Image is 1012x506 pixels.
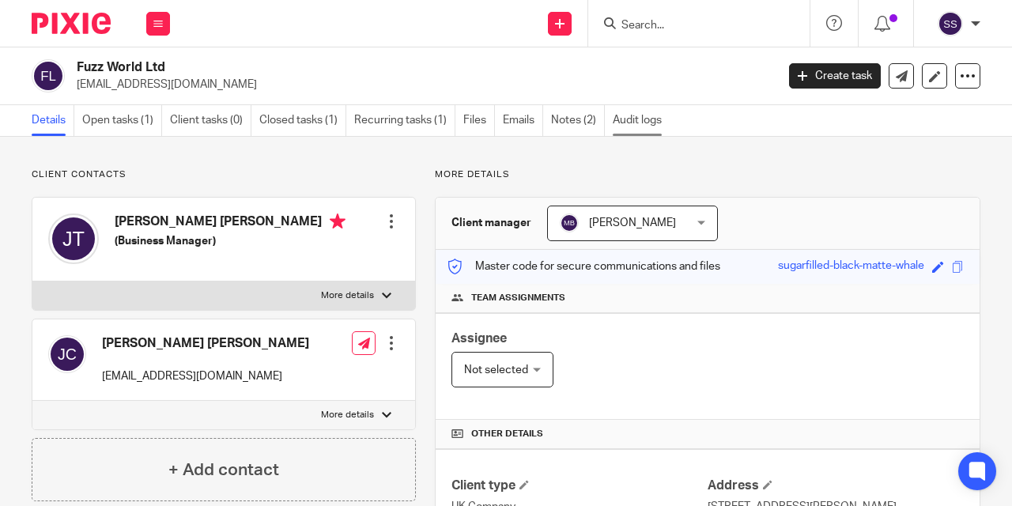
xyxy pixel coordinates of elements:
[102,335,309,352] h4: [PERSON_NAME] [PERSON_NAME]
[464,364,528,376] span: Not selected
[354,105,455,136] a: Recurring tasks (1)
[321,289,374,302] p: More details
[551,105,605,136] a: Notes (2)
[330,213,346,229] i: Primary
[102,368,309,384] p: [EMAIL_ADDRESS][DOMAIN_NAME]
[435,168,980,181] p: More details
[77,59,628,76] h2: Fuzz World Ltd
[115,233,346,249] h5: (Business Manager)
[589,217,676,228] span: [PERSON_NAME]
[708,478,964,494] h4: Address
[48,213,99,264] img: svg%3E
[778,258,924,276] div: sugarfilled-black-matte-whale
[789,63,881,89] a: Create task
[32,13,111,34] img: Pixie
[32,105,74,136] a: Details
[170,105,251,136] a: Client tasks (0)
[451,478,708,494] h4: Client type
[938,11,963,36] img: svg%3E
[447,259,720,274] p: Master code for secure communications and files
[77,77,765,93] p: [EMAIL_ADDRESS][DOMAIN_NAME]
[503,105,543,136] a: Emails
[48,335,86,373] img: svg%3E
[613,105,670,136] a: Audit logs
[620,19,762,33] input: Search
[115,213,346,233] h4: [PERSON_NAME] [PERSON_NAME]
[168,458,279,482] h4: + Add contact
[463,105,495,136] a: Files
[471,292,565,304] span: Team assignments
[32,59,65,93] img: svg%3E
[321,409,374,421] p: More details
[451,332,507,345] span: Assignee
[471,428,543,440] span: Other details
[32,168,416,181] p: Client contacts
[451,215,531,231] h3: Client manager
[259,105,346,136] a: Closed tasks (1)
[560,213,579,232] img: svg%3E
[82,105,162,136] a: Open tasks (1)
